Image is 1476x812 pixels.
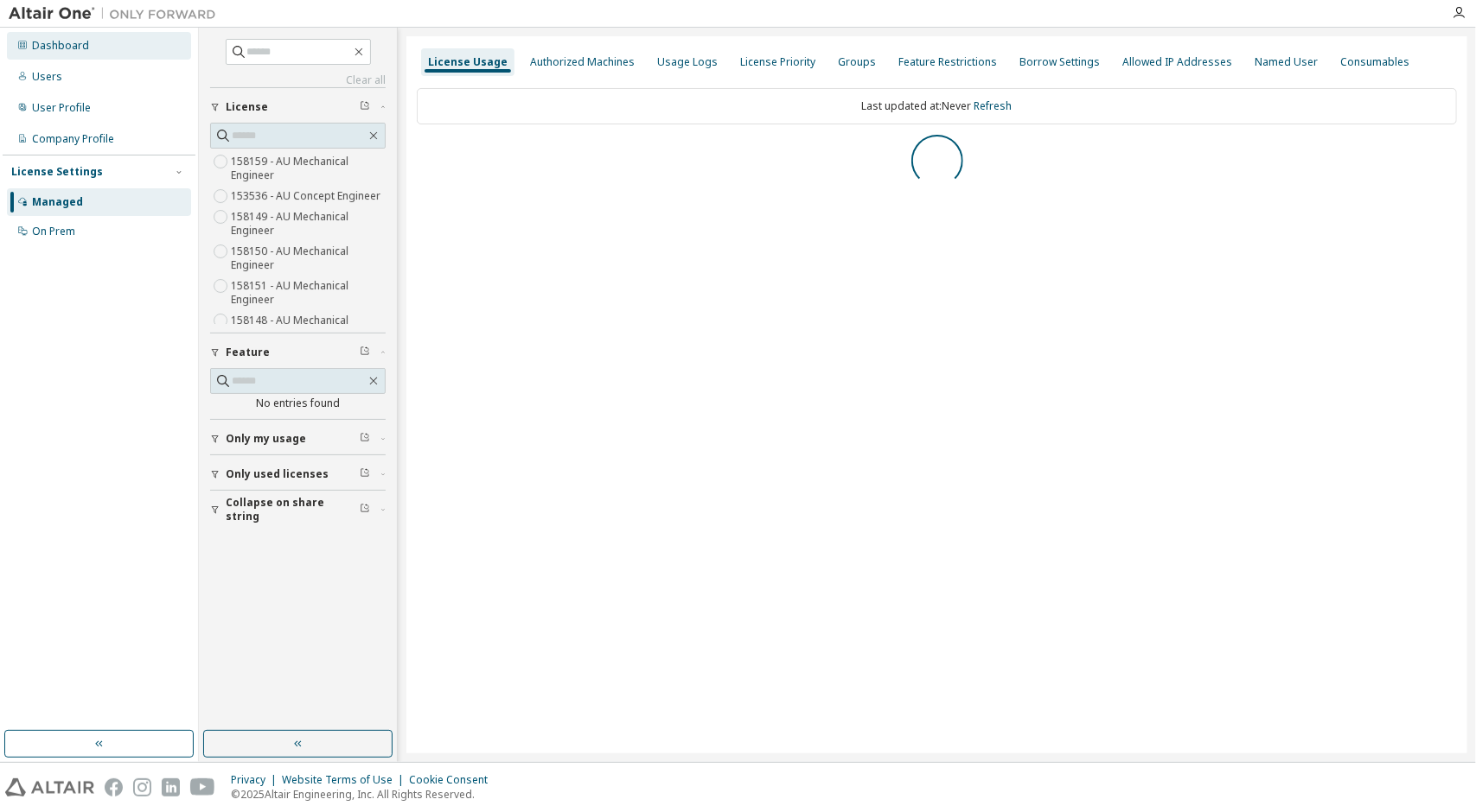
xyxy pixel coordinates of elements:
[162,778,180,796] img: linkedin.svg
[360,100,370,114] span: Clear filter
[210,396,386,410] div: No entries found
[133,778,151,796] img: instagram.svg
[360,503,370,517] span: Clear filter
[226,100,268,114] span: License
[838,55,876,69] div: Groups
[657,55,718,69] div: Usage Logs
[417,88,1457,124] div: Last updated at: Never
[5,778,94,796] img: altair_logo.svg
[282,773,409,787] div: Website Terms of Use
[231,151,386,186] label: 158159 - AU Mechanical Engineer
[226,467,329,481] span: Only used licenses
[231,773,282,787] div: Privacy
[210,420,386,458] button: Only my usage
[360,346,370,359] span: Clear filter
[231,241,386,276] label: 158150 - AU Mechanical Engineer
[740,55,815,69] div: License Priority
[231,206,386,241] label: 158149 - AU Mechanical Engineer
[210,88,386,126] button: License
[226,496,360,523] span: Collapse on share string
[1019,55,1100,69] div: Borrow Settings
[231,276,386,310] label: 158151 - AU Mechanical Engineer
[226,346,270,359] span: Feature
[105,778,123,796] img: facebook.svg
[32,225,75,238] div: On Prem
[9,5,225,22] img: Altair One
[210,455,386,493] button: Only used licenses
[210,491,386,529] button: Collapse on share string
[11,165,103,179] div: License Settings
[226,432,306,446] span: Only my usage
[1122,55,1232,69] div: Allowed IP Addresses
[409,773,498,787] div: Cookie Consent
[32,39,89,53] div: Dashboard
[210,333,386,371] button: Feature
[428,55,508,69] div: License Usage
[32,70,62,84] div: Users
[32,101,91,115] div: User Profile
[530,55,635,69] div: Authorized Machines
[32,195,83,209] div: Managed
[231,186,384,206] label: 153536 - AU Concept Engineer
[898,55,997,69] div: Feature Restrictions
[1255,55,1318,69] div: Named User
[190,778,215,796] img: youtube.svg
[974,98,1013,113] a: Refresh
[32,132,114,146] div: Company Profile
[360,432,370,446] span: Clear filter
[231,787,498,802] p: © 2025 Altair Engineering, Inc. All Rights Reserved.
[1340,55,1409,69] div: Consumables
[360,467,370,481] span: Clear filter
[231,310,386,345] label: 158148 - AU Mechanical Engineer
[210,73,386,87] a: Clear all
